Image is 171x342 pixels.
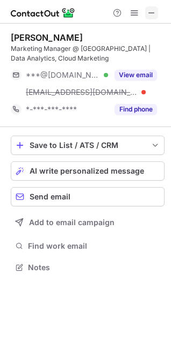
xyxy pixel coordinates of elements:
[115,104,157,115] button: Reveal Button
[11,239,165,254] button: Find work email
[30,167,144,175] span: AI write personalized message
[11,44,165,63] div: Marketing Manager @ [GEOGRAPHIC_DATA] | Data Analytics, Cloud Marketing
[11,161,165,181] button: AI write personalized message
[11,136,165,155] button: save-profile-one-click
[29,218,115,227] span: Add to email campaign
[30,192,70,201] span: Send email
[30,141,146,150] div: Save to List / ATS / CRM
[11,187,165,206] button: Send email
[11,6,75,19] img: ContactOut v5.3.10
[26,87,138,97] span: [EMAIL_ADDRESS][DOMAIN_NAME]
[11,32,83,43] div: [PERSON_NAME]
[11,213,165,232] button: Add to email campaign
[11,260,165,275] button: Notes
[115,70,157,80] button: Reveal Button
[28,263,160,272] span: Notes
[28,241,160,251] span: Find work email
[26,70,100,80] span: ***@[DOMAIN_NAME]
